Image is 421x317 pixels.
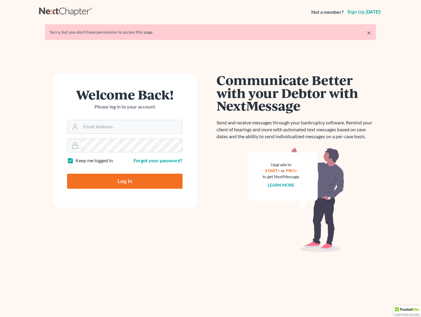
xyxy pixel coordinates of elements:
[134,157,183,163] a: Forgot your password?
[67,88,183,101] h1: Welcome Back!
[311,9,344,16] strong: Not a member?
[50,29,371,35] div: Sorry, but you don't have permission to access this page
[217,74,376,112] h1: Communicate Better with your Debtor with NextMessage
[281,168,285,173] span: or
[217,119,376,140] p: Send and receive messages through your bankruptcy software. Remind your client of hearings and mo...
[393,306,421,317] div: TrustedSite Certified
[265,168,280,173] a: START+
[263,162,300,168] div: Upgrade to
[67,103,183,110] p: Please log in to your account
[81,120,182,133] input: Email Address
[67,174,183,189] input: Log In
[263,174,300,180] div: to get NextMessage.
[268,182,295,187] a: Learn more
[346,10,382,14] a: Sign up [DATE]!
[248,147,344,252] img: nextmessage_bg-59042aed3d76b12b5cd301f8e5b87938c9018125f34e5fa2b7a6b67550977c72.svg
[75,157,113,164] label: Keep me logged in
[367,29,371,36] a: ×
[286,168,297,173] a: PRO+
